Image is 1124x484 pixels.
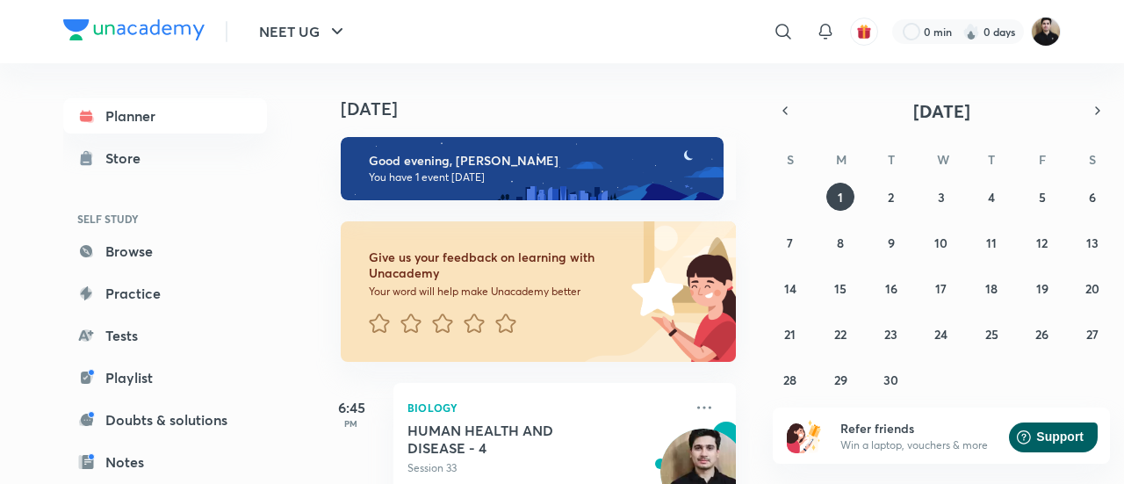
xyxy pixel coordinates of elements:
h5: 6:45 [316,397,386,418]
abbr: Thursday [988,151,995,168]
button: September 8, 2025 [826,228,854,256]
a: Browse [63,234,267,269]
a: Store [63,141,267,176]
button: September 27, 2025 [1078,320,1106,348]
p: Your word will help make Unacademy better [369,285,625,299]
button: September 23, 2025 [877,320,905,348]
button: September 24, 2025 [927,320,955,348]
button: September 22, 2025 [826,320,854,348]
abbr: September 17, 2025 [935,280,947,297]
img: referral [787,418,822,453]
abbr: Wednesday [937,151,949,168]
p: Biology [407,397,683,418]
abbr: September 21, 2025 [784,326,796,343]
img: Company Logo [63,19,205,40]
button: September 11, 2025 [977,228,1005,256]
button: September 9, 2025 [877,228,905,256]
abbr: Sunday [787,151,794,168]
abbr: September 29, 2025 [834,372,847,388]
a: Practice [63,276,267,311]
h6: Refer friends [840,419,1056,437]
abbr: September 8, 2025 [837,235,844,251]
abbr: September 13, 2025 [1086,235,1099,251]
abbr: September 18, 2025 [985,280,998,297]
abbr: September 28, 2025 [783,372,796,388]
abbr: September 10, 2025 [934,235,947,251]
h5: HUMAN HEALTH AND DISEASE - 4 [407,422,626,457]
h4: [DATE] [341,98,753,119]
abbr: September 27, 2025 [1086,326,1099,343]
abbr: September 6, 2025 [1089,189,1096,206]
button: September 13, 2025 [1078,228,1106,256]
button: September 2, 2025 [877,183,905,211]
p: Win a laptop, vouchers & more [840,437,1056,453]
abbr: September 24, 2025 [934,326,947,343]
button: September 7, 2025 [776,228,804,256]
p: You have 1 event [DATE] [369,170,708,184]
button: September 29, 2025 [826,365,854,394]
p: Session 33 [407,460,683,476]
span: [DATE] [913,99,970,123]
abbr: Tuesday [888,151,895,168]
button: September 16, 2025 [877,274,905,302]
abbr: September 19, 2025 [1036,280,1048,297]
abbr: September 15, 2025 [834,280,847,297]
abbr: September 14, 2025 [784,280,796,297]
a: Notes [63,444,267,480]
abbr: September 25, 2025 [985,326,998,343]
button: September 3, 2025 [927,183,955,211]
abbr: September 2, 2025 [888,189,894,206]
button: September 30, 2025 [877,365,905,394]
button: NEET UG [249,14,358,49]
img: avatar [856,24,872,40]
button: September 14, 2025 [776,274,804,302]
abbr: September 16, 2025 [885,280,897,297]
div: Store [105,148,151,169]
button: September 4, 2025 [977,183,1005,211]
button: September 25, 2025 [977,320,1005,348]
button: September 12, 2025 [1028,228,1056,256]
button: September 28, 2025 [776,365,804,394]
a: Tests [63,318,267,353]
abbr: September 20, 2025 [1085,280,1099,297]
button: September 21, 2025 [776,320,804,348]
button: September 18, 2025 [977,274,1005,302]
button: September 20, 2025 [1078,274,1106,302]
abbr: September 12, 2025 [1036,235,1048,251]
abbr: September 9, 2025 [888,235,895,251]
iframe: Help widget launcher [968,415,1105,465]
img: evening [341,137,724,200]
abbr: September 11, 2025 [986,235,997,251]
abbr: September 7, 2025 [787,235,793,251]
a: Planner [63,98,267,134]
abbr: Friday [1039,151,1046,168]
button: [DATE] [797,98,1085,123]
abbr: September 26, 2025 [1035,326,1048,343]
button: September 17, 2025 [927,274,955,302]
h6: Good evening, [PERSON_NAME] [369,153,708,169]
button: September 10, 2025 [927,228,955,256]
abbr: Monday [836,151,847,168]
abbr: Saturday [1089,151,1096,168]
abbr: September 1, 2025 [838,189,843,206]
h6: Give us your feedback on learning with Unacademy [369,249,625,281]
button: September 6, 2025 [1078,183,1106,211]
img: Maneesh Kumar Sharma [1031,17,1061,47]
button: September 19, 2025 [1028,274,1056,302]
abbr: September 4, 2025 [988,189,995,206]
button: September 26, 2025 [1028,320,1056,348]
a: Doubts & solutions [63,402,267,437]
button: September 15, 2025 [826,274,854,302]
abbr: September 22, 2025 [834,326,847,343]
button: avatar [850,18,878,46]
abbr: September 30, 2025 [883,372,898,388]
abbr: September 3, 2025 [938,189,945,206]
img: feedback_image [572,221,736,362]
abbr: September 23, 2025 [884,326,897,343]
img: streak [962,23,980,40]
a: Company Logo [63,19,205,45]
h6: SELF STUDY [63,204,267,234]
a: Playlist [63,360,267,395]
abbr: September 5, 2025 [1039,189,1046,206]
